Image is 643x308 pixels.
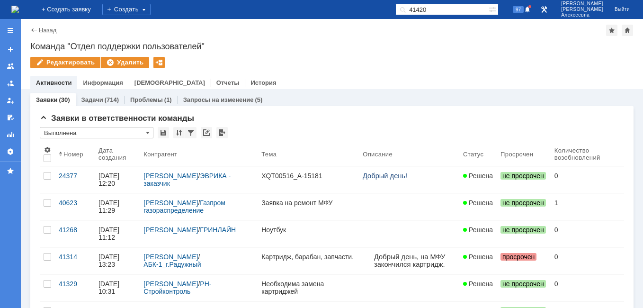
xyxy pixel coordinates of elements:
[143,280,217,303] a: РН-Стройконтроль ([GEOGRAPHIC_DATA])
[107,14,110,21] div: 0
[463,172,493,180] span: Решена
[463,199,493,207] span: Решена
[143,172,232,187] a: ЭВРИКА - заказчик
[185,127,196,138] div: Фильтрация...
[197,82,214,90] div: 10.09.2026
[59,280,91,288] div: 41329
[164,96,172,103] div: (1)
[143,199,254,214] div: /
[219,84,224,89] div: 5. Менее 100%
[200,226,236,234] a: ГРИНЛАЙН
[135,45,194,60] a: #40834: Проектная деятельность_2
[57,243,59,250] span: .
[258,193,359,220] a: Заявка на ремонт МФУ
[38,76,49,83] span: BM
[538,4,550,15] a: Перейти в интерфейс администратора
[3,144,18,159] a: Настройки
[370,106,460,114] div: #41565: АРМ_Настройка
[253,262,343,269] div: Поточные сканеры Fujitsu fi-7260
[554,172,613,180] div: 0
[98,253,121,268] div: [DATE] 13:23
[135,181,225,196] div: #41319: Проектная деятельность_2
[454,131,459,136] div: 5. Менее 100%
[95,220,140,247] a: [DATE] 11:12
[500,151,533,158] div: Просрочен
[253,237,338,260] a: #40581: ПТ_ ремонтно-восстановительные работы (РВР)
[216,127,228,138] div: Экспорт списка
[135,199,225,212] div: Восстановление работы интеграции с ГИИС ДМДК в рамках заявки 39198
[370,45,460,60] div: #41525: Проектная деятельность
[261,280,355,295] div: Необходима замена картриджей
[253,106,343,129] div: #40097: Диагностика/ ремонтно-восстановительные работы
[551,220,616,247] a: 0
[459,220,497,247] a: Решена
[15,220,17,227] span: :
[500,280,546,288] span: не просрочен
[16,13,39,22] div: Новая
[95,142,140,166] th: Дата создания
[370,116,460,123] div: Вход в 1с
[253,74,264,85] a: Новоженова Наталья Алексеевна
[143,253,254,268] div: /
[261,151,277,158] div: Тема
[258,142,359,166] th: Тема
[497,193,551,220] a: не просрочен
[251,13,321,22] div: Ожидает [клиента]
[368,13,397,22] div: Решена
[11,83,93,91] p: Инв № 230
[95,247,140,274] a: [DATE] 13:23
[11,6,19,13] a: Перейти на домашнюю страницу
[432,130,449,137] div: 02.09.2025
[42,183,43,190] span: |
[337,77,341,82] div: 1. Менее 15%
[158,127,169,138] div: Сохранить вид
[551,166,616,193] a: 0
[554,199,613,207] div: 1
[76,220,85,227] span: pro
[216,79,240,86] a: Отчеты
[337,277,341,282] div: 2. Менее 25%
[370,45,429,60] a: #41525: Проектная деятельность
[55,247,95,274] a: 41314
[337,208,341,213] div: 1. Менее 15%
[554,147,605,161] div: Количество возобновлений
[459,14,462,21] div: 2
[20,220,85,227] a: p.potapov@eureca.pro
[3,93,18,108] a: Мои заявки
[135,62,225,75] div: Ремонт ноутбука HP Probook 450G4
[551,247,616,274] a: 0
[59,226,91,234] div: 41268
[554,253,613,261] div: 0
[338,14,345,21] div: 22
[219,152,224,157] div: 5. Менее 100%
[3,110,18,125] a: Мои согласования
[253,274,264,285] a: Калугин Александр Николаевич
[258,220,359,247] a: Ноутбук
[554,226,613,234] div: 0
[551,142,616,166] th: Количество возобновлений
[59,199,91,207] div: 40623
[253,45,312,60] a: #39775: Проектная деятельность
[463,226,493,234] span: Решена
[98,172,121,187] div: [DATE] 12:20
[315,76,331,83] div: 01.09.2025
[135,279,147,290] a: Галстьян Степан Александрович
[500,199,546,207] span: не просрочен
[81,96,103,103] a: Задачи
[143,280,198,288] a: [PERSON_NAME]
[135,249,225,264] div: #41472: Проектная деятельность
[221,14,227,21] div: 17
[44,146,51,154] span: Настройки
[315,276,331,283] div: 01.09.2025
[253,205,264,216] a: Галстьян Степан Александрович
[63,151,83,158] div: Номер
[315,207,331,214] div: 23.09.2026
[3,59,18,74] a: Заявки на командах
[459,166,497,193] a: Решена
[606,25,617,36] div: Добавить в избранное
[622,25,633,36] div: Сделать домашней страницей
[197,281,214,288] div: 04.09.2025
[95,166,140,193] a: [DATE] 12:20
[143,151,177,158] div: Контрагент
[59,96,70,103] div: (30)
